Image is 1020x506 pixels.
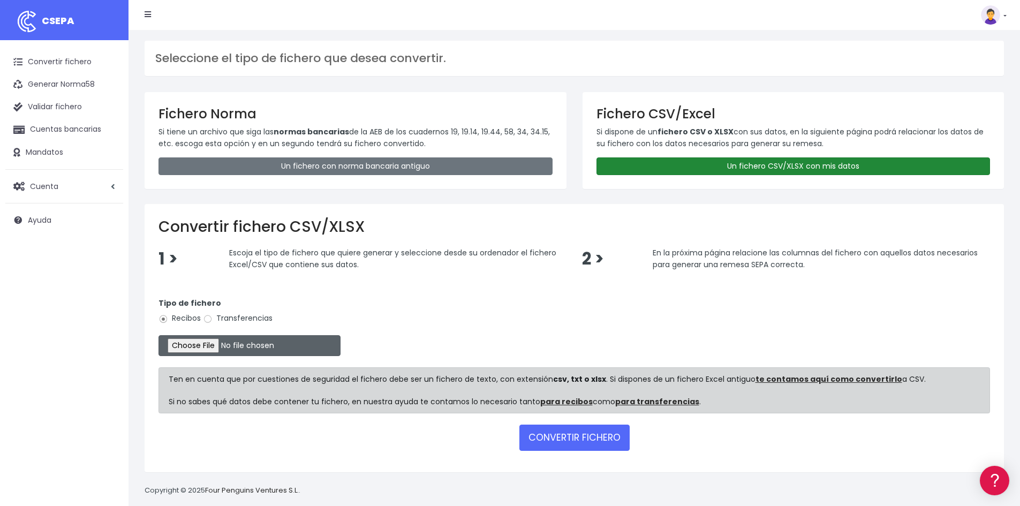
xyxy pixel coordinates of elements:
strong: csv, txt o xlsx [553,374,606,384]
a: POWERED BY ENCHANT [147,308,206,319]
img: profile [981,5,1000,25]
label: Transferencias [203,313,273,324]
strong: fichero CSV o XLSX [658,126,734,137]
a: Convertir fichero [5,51,123,73]
strong: Tipo de fichero [158,298,221,308]
div: Información general [11,74,203,85]
h3: Seleccione el tipo de fichero que desea convertir. [155,51,993,65]
a: General [11,230,203,246]
button: CONVERTIR FICHERO [519,425,630,450]
span: 2 > [582,247,604,270]
a: Videotutoriales [11,169,203,185]
a: Mandatos [5,141,123,164]
p: Si dispone de un con sus datos, en la siguiente página podrá relacionar los datos de su fichero c... [596,126,991,150]
a: Perfiles de empresas [11,185,203,202]
a: Cuentas bancarias [5,118,123,141]
span: Ayuda [28,215,51,225]
strong: normas bancarias [274,126,349,137]
a: Cuenta [5,175,123,198]
div: Ten en cuenta que por cuestiones de seguridad el fichero debe ser un fichero de texto, con extens... [158,367,990,413]
a: te contamos aquí como convertirlo [755,374,902,384]
h3: Fichero CSV/Excel [596,106,991,122]
a: API [11,274,203,290]
a: Four Penguins Ventures S.L. [205,485,299,495]
a: Formatos [11,135,203,152]
button: Contáctanos [11,286,203,305]
p: Si tiene un archivo que siga las de la AEB de los cuadernos 19, 19.14, 19.44, 58, 34, 34.15, etc.... [158,126,553,150]
div: Convertir ficheros [11,118,203,129]
a: Ayuda [5,209,123,231]
a: Validar fichero [5,96,123,118]
p: Copyright © 2025 . [145,485,300,496]
span: En la próxima página relacione las columnas del fichero con aquellos datos necesarios para genera... [653,247,978,270]
div: Programadores [11,257,203,267]
a: Un fichero con norma bancaria antiguo [158,157,553,175]
div: Facturación [11,213,203,223]
span: CSEPA [42,14,74,27]
a: Problemas habituales [11,152,203,169]
h3: Fichero Norma [158,106,553,122]
label: Recibos [158,313,201,324]
a: Información general [11,91,203,108]
span: Cuenta [30,180,58,191]
img: logo [13,8,40,35]
a: para transferencias [615,396,699,407]
span: Escoja el tipo de fichero que quiere generar y seleccione desde su ordenador el fichero Excel/CSV... [229,247,556,270]
span: 1 > [158,247,178,270]
h2: Convertir fichero CSV/XLSX [158,218,990,236]
a: Generar Norma58 [5,73,123,96]
a: Un fichero CSV/XLSX con mis datos [596,157,991,175]
a: para recibos [540,396,593,407]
